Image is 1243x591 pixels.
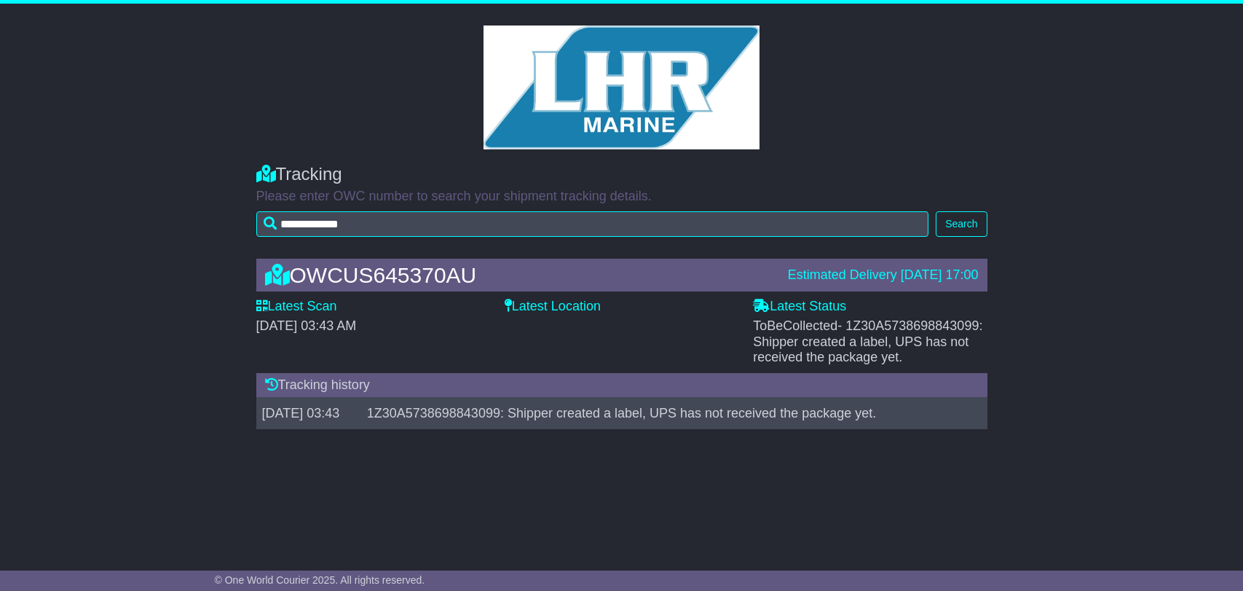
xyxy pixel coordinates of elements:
[753,318,982,364] span: - 1Z30A5738698843099: Shipper created a label, UPS has not received the package yet.
[361,398,974,430] td: 1Z30A5738698843099: Shipper created a label, UPS has not received the package yet.
[256,189,987,205] p: Please enter OWC number to search your shipment tracking details.
[256,299,337,315] label: Latest Scan
[484,26,760,149] img: GetCustomerLogo
[256,398,361,430] td: [DATE] 03:43
[258,263,781,287] div: OWCUS645370AU
[788,267,979,283] div: Estimated Delivery [DATE] 17:00
[505,299,601,315] label: Latest Location
[256,318,357,333] span: [DATE] 03:43 AM
[215,574,425,586] span: © One World Courier 2025. All rights reserved.
[256,164,987,185] div: Tracking
[753,299,846,315] label: Latest Status
[753,318,982,364] span: ToBeCollected
[256,373,987,398] div: Tracking history
[936,211,987,237] button: Search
